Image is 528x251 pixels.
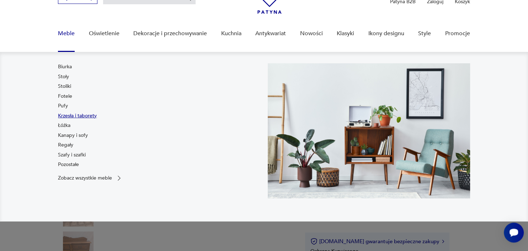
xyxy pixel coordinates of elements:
[58,176,112,180] p: Zobacz wszystkie meble
[300,20,323,47] a: Nowości
[58,83,71,90] a: Stoliki
[58,161,79,168] a: Pozostałe
[504,223,524,242] iframe: Smartsupp widget button
[58,20,75,47] a: Meble
[58,122,70,129] a: Łóżka
[445,20,470,47] a: Promocje
[58,102,68,110] a: Pufy
[89,20,119,47] a: Oświetlenie
[268,63,470,198] img: 969d9116629659dbb0bd4e745da535dc.jpg
[58,112,97,119] a: Krzesła i taborety
[221,20,241,47] a: Kuchnia
[58,141,73,149] a: Regały
[58,73,69,80] a: Stoły
[58,132,88,139] a: Kanapy i sofy
[58,93,72,100] a: Fotele
[255,20,286,47] a: Antykwariat
[58,63,72,70] a: Biurka
[337,20,354,47] a: Klasyki
[58,151,86,159] a: Szafy i szafki
[133,20,207,47] a: Dekoracje i przechowywanie
[368,20,404,47] a: Ikony designu
[418,20,431,47] a: Style
[58,175,123,182] a: Zobacz wszystkie meble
